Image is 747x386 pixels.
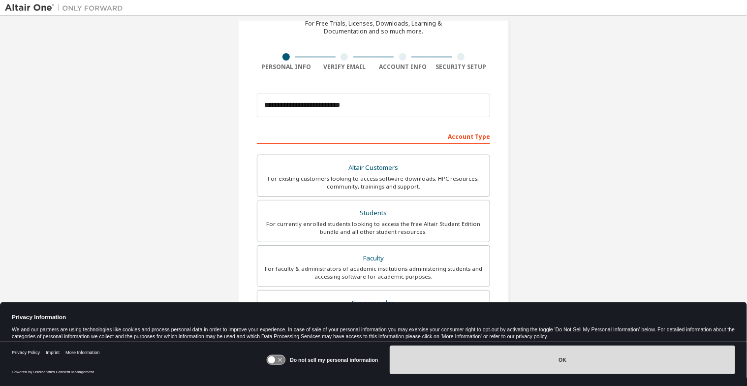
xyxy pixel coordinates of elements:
div: Verify Email [315,63,374,71]
div: For currently enrolled students looking to access the free Altair Student Edition bundle and all ... [263,220,484,236]
div: Everyone else [263,296,484,310]
div: For Free Trials, Licenses, Downloads, Learning & Documentation and so much more. [305,20,442,35]
div: Security Setup [432,63,491,71]
div: Students [263,206,484,220]
div: Personal Info [257,63,315,71]
div: Account Info [373,63,432,71]
div: Faculty [263,252,484,265]
div: For existing customers looking to access software downloads, HPC resources, community, trainings ... [263,175,484,191]
div: Account Type [257,128,490,144]
img: Altair One [5,3,128,13]
div: For faculty & administrators of academic institutions administering students and accessing softwa... [263,265,484,281]
div: Altair Customers [263,161,484,175]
